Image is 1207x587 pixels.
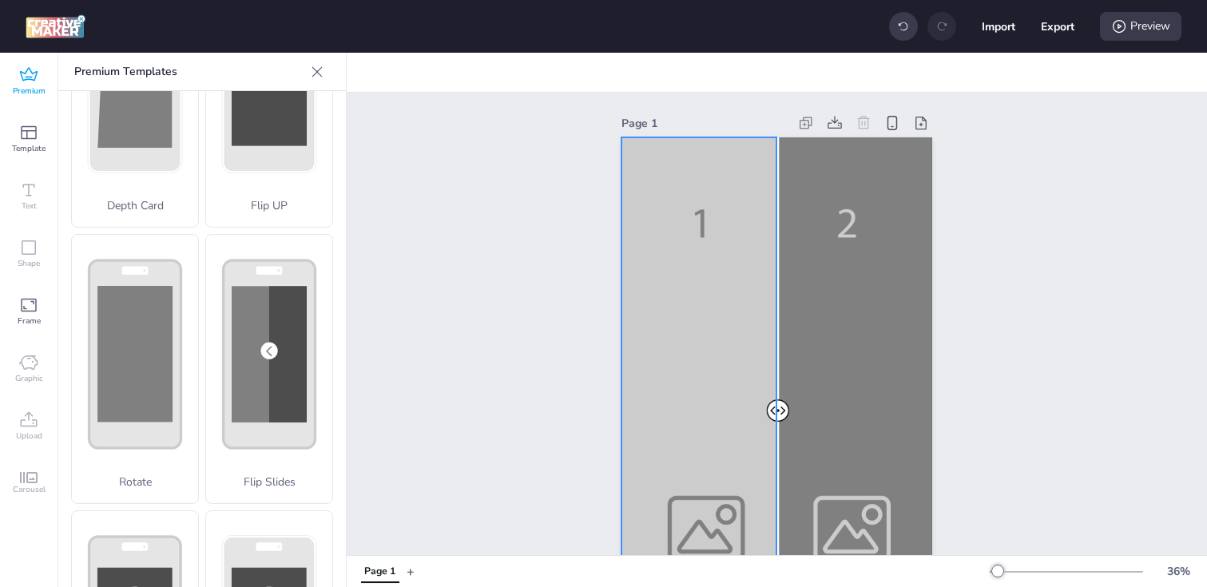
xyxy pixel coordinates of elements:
[74,53,304,91] p: Premium Templates
[15,372,43,385] span: Graphic
[18,257,40,270] span: Shape
[13,483,46,496] span: Carousel
[353,557,407,585] div: Tabs
[982,10,1015,43] button: Import
[18,315,41,327] span: Frame
[72,197,198,214] p: Depth Card
[407,557,415,585] button: +
[1041,10,1074,43] button: Export
[12,142,46,155] span: Template
[206,197,332,214] p: Flip UP
[72,474,198,490] p: Rotate
[1100,12,1181,41] div: Preview
[206,474,332,490] p: Flip Slides
[1159,563,1197,580] div: 36 %
[26,14,85,38] img: logo Creative Maker
[364,565,395,579] div: Page 1
[621,115,788,132] div: Page 1
[13,85,46,97] span: Premium
[16,430,42,442] span: Upload
[22,200,37,212] span: Text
